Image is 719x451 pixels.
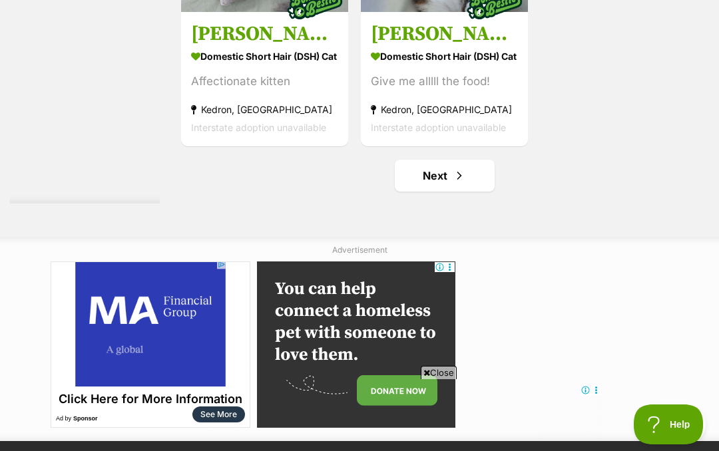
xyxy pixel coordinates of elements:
iframe: Advertisement [462,261,662,428]
iframe: Advertisement [51,261,250,428]
strong: Kedron, [GEOGRAPHIC_DATA] [371,100,518,118]
h3: [PERSON_NAME] [371,21,518,47]
iframe: Help Scout Beacon - Open [634,404,706,444]
a: Next page [395,160,495,192]
div: Give me alllll the food! [371,73,518,90]
strong: Kedron, [GEOGRAPHIC_DATA] [191,100,338,118]
iframe: Advertisement [117,384,602,444]
div: Affectionate kitten [191,73,338,90]
span: Interstate adoption unavailable [371,122,506,133]
strong: Domestic Short Hair (DSH) Cat [191,47,338,66]
iframe: Advertisement [257,261,455,428]
span: Close [421,366,457,379]
h3: [PERSON_NAME] [191,21,338,47]
strong: Domestic Short Hair (DSH) Cat [371,47,518,66]
nav: Pagination [180,160,709,192]
a: [PERSON_NAME] Domestic Short Hair (DSH) Cat Give me alllll the food! Kedron, [GEOGRAPHIC_DATA] In... [361,11,528,146]
span: Interstate adoption unavailable [191,122,326,133]
a: [PERSON_NAME] Domestic Short Hair (DSH) Cat Affectionate kitten Kedron, [GEOGRAPHIC_DATA] Interst... [181,11,348,146]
